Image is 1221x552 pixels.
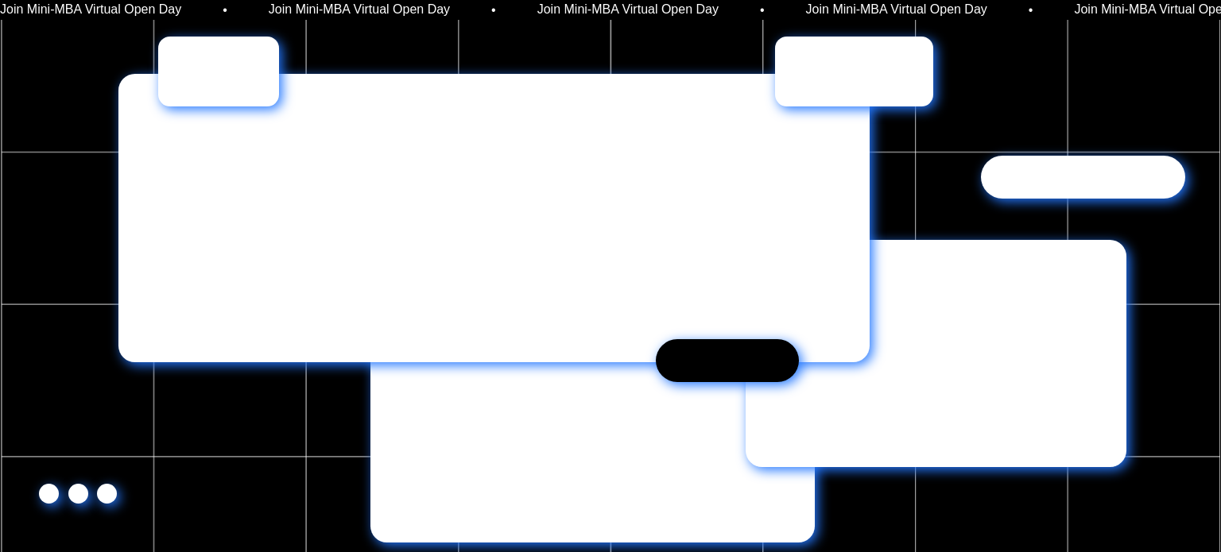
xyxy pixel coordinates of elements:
span: • [220,4,225,17]
span: • [489,4,494,17]
span: • [1026,4,1031,17]
span: • [758,4,762,17]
